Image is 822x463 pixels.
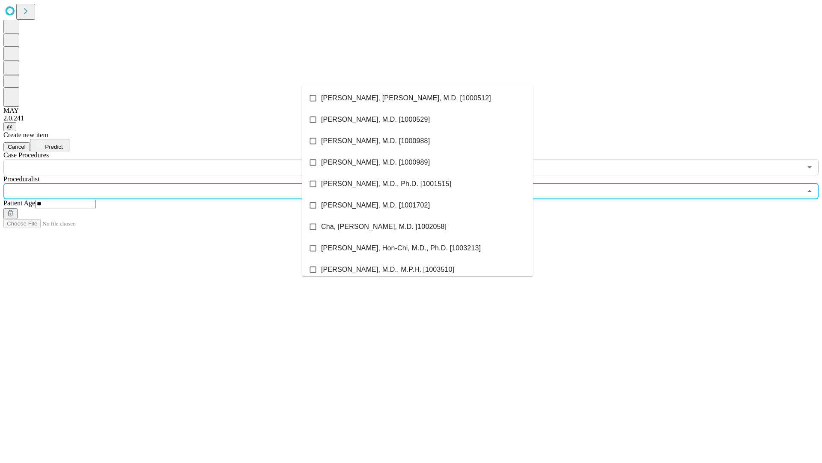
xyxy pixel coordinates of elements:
[321,157,430,168] span: [PERSON_NAME], M.D. [1000989]
[7,123,13,130] span: @
[3,199,35,207] span: Patient Age
[321,200,430,210] span: [PERSON_NAME], M.D. [1001702]
[3,114,819,122] div: 2.0.241
[3,131,48,138] span: Create new item
[8,144,26,150] span: Cancel
[3,151,49,159] span: Scheduled Procedure
[321,179,451,189] span: [PERSON_NAME], M.D., Ph.D. [1001515]
[30,139,69,151] button: Predict
[45,144,63,150] span: Predict
[321,114,430,125] span: [PERSON_NAME], M.D. [1000529]
[3,175,39,183] span: Proceduralist
[321,136,430,146] span: [PERSON_NAME], M.D. [1000988]
[804,185,816,197] button: Close
[3,142,30,151] button: Cancel
[321,265,454,275] span: [PERSON_NAME], M.D., M.P.H. [1003510]
[321,243,481,253] span: [PERSON_NAME], Hon-Chi, M.D., Ph.D. [1003213]
[321,93,491,103] span: [PERSON_NAME], [PERSON_NAME], M.D. [1000512]
[3,122,16,131] button: @
[321,222,447,232] span: Cha, [PERSON_NAME], M.D. [1002058]
[3,107,819,114] div: MAY
[804,161,816,173] button: Open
